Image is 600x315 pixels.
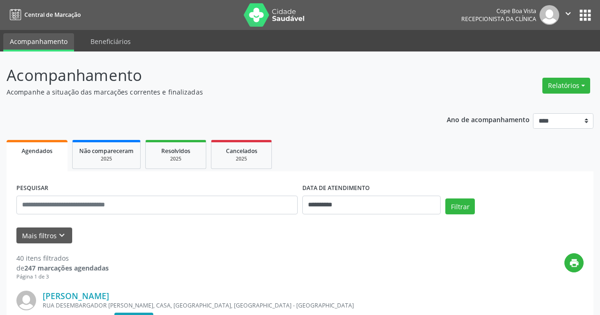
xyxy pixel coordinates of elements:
div: Página 1 de 3 [16,273,109,281]
button:  [559,5,577,25]
label: DATA DE ATENDIMENTO [302,181,370,196]
label: PESQUISAR [16,181,48,196]
i: keyboard_arrow_down [57,230,67,241]
div: 2025 [218,155,265,162]
p: Acompanhamento [7,64,417,87]
span: Recepcionista da clínica [461,15,536,23]
span: Agendados [22,147,52,155]
span: Central de Marcação [24,11,81,19]
p: Ano de acompanhamento [447,113,530,125]
img: img [540,5,559,25]
span: Resolvidos [161,147,190,155]
span: Cancelados [226,147,257,155]
button: apps [577,7,593,23]
div: Cope Boa Vista [461,7,536,15]
i:  [563,8,573,19]
div: 40 itens filtrados [16,253,109,263]
p: Acompanhe a situação das marcações correntes e finalizadas [7,87,417,97]
span: Não compareceram [79,147,134,155]
div: 2025 [79,155,134,162]
a: Beneficiários [84,33,137,50]
div: 2025 [152,155,199,162]
a: Acompanhamento [3,33,74,51]
strong: 247 marcações agendadas [24,264,109,272]
img: img [16,291,36,310]
i: print [569,258,579,268]
div: de [16,263,109,273]
button: print [564,253,584,272]
div: RUA DESEMBARGADOR [PERSON_NAME], CASA, [GEOGRAPHIC_DATA], [GEOGRAPHIC_DATA] - [GEOGRAPHIC_DATA] [43,301,443,309]
button: Relatórios [542,78,590,94]
button: Filtrar [445,198,475,214]
a: [PERSON_NAME] [43,291,109,301]
button: Mais filtroskeyboard_arrow_down [16,227,72,244]
a: Central de Marcação [7,7,81,22]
